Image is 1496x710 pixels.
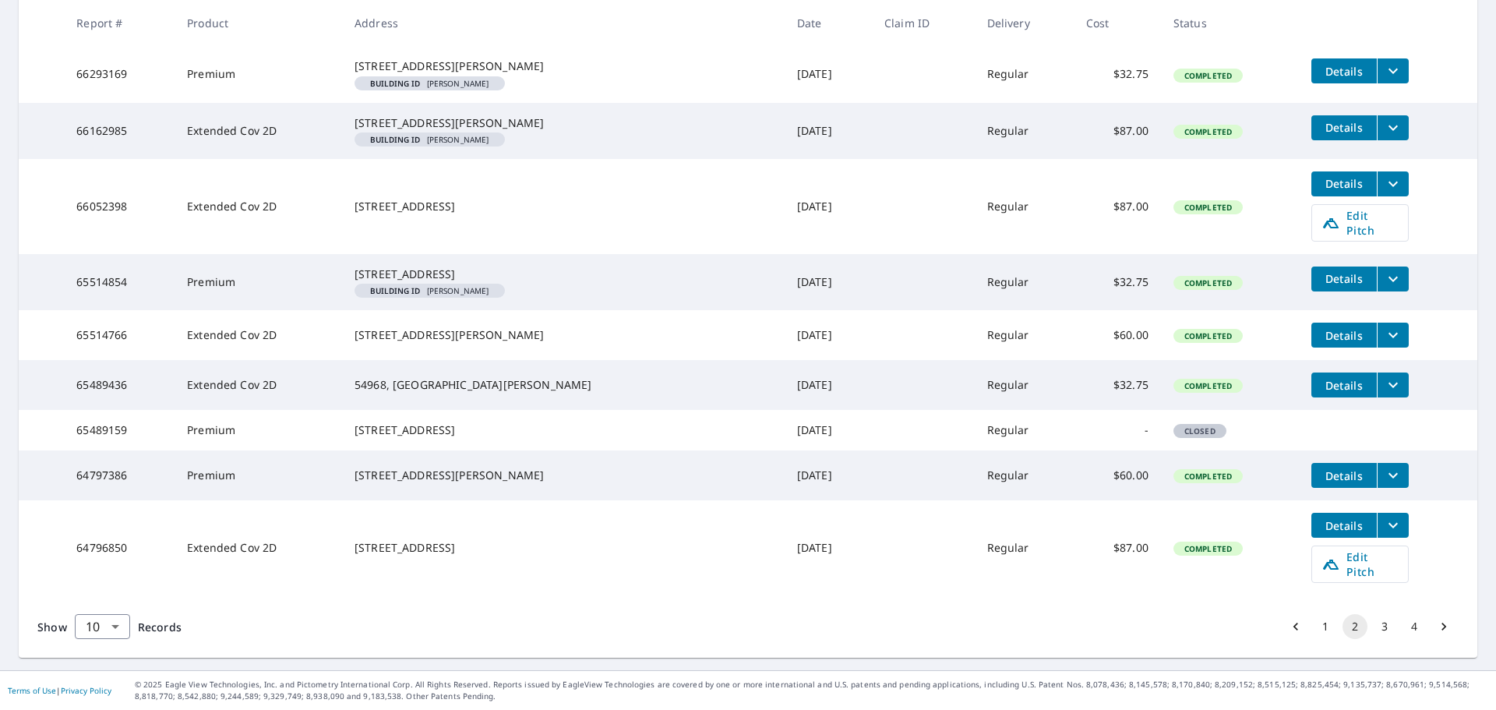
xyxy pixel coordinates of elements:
button: filesDropdownBtn-66052398 [1377,171,1409,196]
span: Details [1321,518,1367,533]
td: $32.75 [1074,360,1161,410]
em: Building ID [370,79,421,87]
div: [STREET_ADDRESS] [355,267,772,282]
button: Go to next page [1431,614,1456,639]
td: [DATE] [785,46,872,102]
button: detailsBtn-66162985 [1311,115,1377,140]
td: Regular [975,254,1074,310]
button: detailsBtn-65514766 [1311,323,1377,348]
span: Closed [1175,426,1225,436]
td: 66293169 [64,46,175,102]
td: Regular [975,450,1074,500]
td: Regular [975,103,1074,159]
td: 64797386 [64,450,175,500]
a: Privacy Policy [61,685,111,696]
span: Completed [1175,330,1241,341]
span: Details [1321,378,1367,393]
td: 65514766 [64,310,175,360]
span: [PERSON_NAME] [361,136,499,143]
span: Records [138,620,182,634]
button: detailsBtn-66052398 [1311,171,1377,196]
span: Details [1321,468,1367,483]
td: Premium [175,254,342,310]
button: detailsBtn-64797386 [1311,463,1377,488]
td: $87.00 [1074,159,1161,254]
span: Completed [1175,471,1241,482]
a: Terms of Use [8,685,56,696]
p: | [8,686,111,695]
div: [STREET_ADDRESS] [355,540,772,556]
td: $32.75 [1074,46,1161,102]
span: [PERSON_NAME] [361,287,499,295]
span: Completed [1175,543,1241,554]
div: [STREET_ADDRESS][PERSON_NAME] [355,115,772,131]
span: Details [1321,271,1367,286]
button: filesDropdownBtn-66293169 [1377,58,1409,83]
td: Premium [175,410,342,450]
td: 65514854 [64,254,175,310]
div: [STREET_ADDRESS] [355,199,772,214]
span: [PERSON_NAME] [361,79,499,87]
td: [DATE] [785,103,872,159]
td: 64796850 [64,500,175,595]
button: detailsBtn-65514854 [1311,267,1377,291]
td: Regular [975,159,1074,254]
button: detailsBtn-66293169 [1311,58,1377,83]
td: Extended Cov 2D [175,103,342,159]
button: filesDropdownBtn-64797386 [1377,463,1409,488]
button: filesDropdownBtn-65489436 [1377,373,1409,397]
div: [STREET_ADDRESS] [355,422,772,438]
div: [STREET_ADDRESS][PERSON_NAME] [355,58,772,74]
td: Extended Cov 2D [175,360,342,410]
button: filesDropdownBtn-66162985 [1377,115,1409,140]
em: Building ID [370,136,421,143]
a: Edit Pitch [1311,546,1409,583]
td: Regular [975,500,1074,595]
button: Go to page 3 [1372,614,1397,639]
td: [DATE] [785,159,872,254]
div: [STREET_ADDRESS][PERSON_NAME] [355,468,772,483]
span: Edit Pitch [1321,549,1399,579]
button: filesDropdownBtn-65514854 [1377,267,1409,291]
span: Show [37,620,67,634]
p: © 2025 Eagle View Technologies, Inc. and Pictometry International Corp. All Rights Reserved. Repo... [135,679,1488,702]
td: [DATE] [785,500,872,595]
td: $87.00 [1074,103,1161,159]
td: Regular [975,310,1074,360]
td: [DATE] [785,410,872,450]
button: detailsBtn-64796850 [1311,513,1377,538]
nav: pagination navigation [1281,614,1459,639]
td: Regular [975,360,1074,410]
td: 65489159 [64,410,175,450]
a: Edit Pitch [1311,204,1409,242]
button: Go to page 1 [1313,614,1338,639]
td: - [1074,410,1161,450]
td: 65489436 [64,360,175,410]
span: Details [1321,176,1367,191]
div: 54968, [GEOGRAPHIC_DATA][PERSON_NAME] [355,377,772,393]
span: Completed [1175,202,1241,213]
button: filesDropdownBtn-65514766 [1377,323,1409,348]
button: detailsBtn-65489436 [1311,373,1377,397]
td: [DATE] [785,450,872,500]
td: Premium [175,46,342,102]
span: Details [1321,120,1367,135]
td: $32.75 [1074,254,1161,310]
td: Extended Cov 2D [175,310,342,360]
button: Go to previous page [1283,614,1308,639]
button: page 2 [1343,614,1367,639]
td: Extended Cov 2D [175,159,342,254]
div: Show 10 records [75,614,130,639]
td: 66052398 [64,159,175,254]
td: [DATE] [785,310,872,360]
button: Go to page 4 [1402,614,1427,639]
span: Completed [1175,70,1241,81]
span: Edit Pitch [1321,208,1399,238]
em: Building ID [370,287,421,295]
td: Premium [175,450,342,500]
span: Details [1321,328,1367,343]
td: Regular [975,410,1074,450]
td: [DATE] [785,254,872,310]
td: $60.00 [1074,450,1161,500]
button: filesDropdownBtn-64796850 [1377,513,1409,538]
